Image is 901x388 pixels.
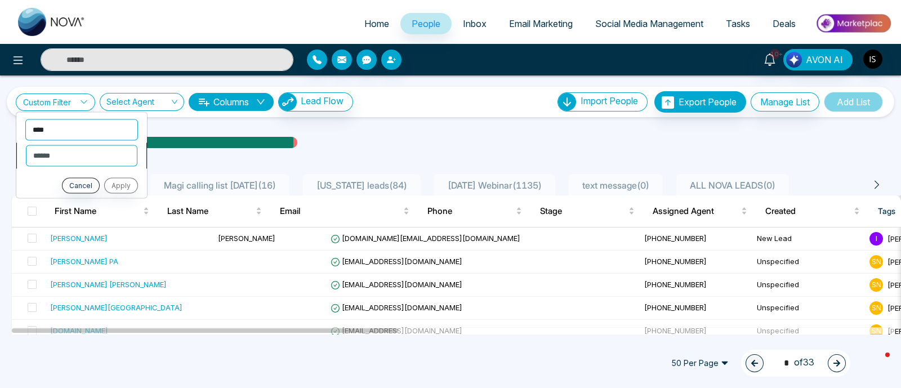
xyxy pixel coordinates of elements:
[770,49,780,59] span: 10+
[50,302,182,313] div: [PERSON_NAME][GEOGRAPHIC_DATA]
[353,13,400,34] a: Home
[644,257,707,266] span: [PHONE_NUMBER]
[752,251,865,274] td: Unspecified
[50,256,118,267] div: [PERSON_NAME] PA
[644,280,707,289] span: [PHONE_NUMBER]
[452,13,498,34] a: Inbox
[50,233,108,244] div: [PERSON_NAME]
[756,195,869,227] th: Created
[218,234,275,243] span: [PERSON_NAME]
[806,53,843,66] span: AVON AI
[331,257,462,266] span: [EMAIL_ADDRESS][DOMAIN_NAME]
[813,11,894,36] img: Market-place.gif
[46,195,158,227] th: First Name
[158,195,271,227] th: Last Name
[765,204,851,218] span: Created
[16,112,148,198] ul: Custom Filter
[783,49,853,70] button: AVON AI
[644,234,707,243] span: [PHONE_NUMBER]
[540,204,626,218] span: Stage
[581,95,638,106] span: Import People
[752,274,865,297] td: Unspecified
[773,18,796,29] span: Deals
[279,93,297,111] img: Lead Flow
[301,95,344,106] span: Lead Flow
[167,204,253,218] span: Last Name
[271,195,418,227] th: Email
[663,354,737,372] span: 50 Per Page
[679,96,737,108] span: Export People
[331,303,462,312] span: [EMAIL_ADDRESS][DOMAIN_NAME]
[50,325,108,336] div: [DOMAIN_NAME]
[756,49,783,69] a: 10+
[531,195,644,227] th: Stage
[863,50,882,69] img: User Avatar
[578,180,654,191] span: text message ( 0 )
[869,255,883,269] span: S N
[189,93,274,111] button: Columnsdown
[644,326,707,335] span: [PHONE_NUMBER]
[715,13,761,34] a: Tasks
[863,350,890,377] iframe: Intercom live chat
[331,326,462,335] span: [EMAIL_ADDRESS][DOMAIN_NAME]
[62,177,100,193] button: Cancel
[16,93,95,111] a: Custom Filter
[331,280,462,289] span: [EMAIL_ADDRESS][DOMAIN_NAME]
[278,92,353,112] button: Lead Flow
[400,13,452,34] a: People
[595,18,703,29] span: Social Media Management
[644,195,756,227] th: Assigned Agent
[685,180,780,191] span: ALL NOVA LEADS ( 0 )
[312,180,412,191] span: [US_STATE] leads ( 84 )
[331,234,520,243] span: [DOMAIN_NAME][EMAIL_ADDRESS][DOMAIN_NAME]
[644,303,707,312] span: [PHONE_NUMBER]
[584,13,715,34] a: Social Media Management
[18,8,86,36] img: Nova CRM Logo
[256,97,265,106] span: down
[50,279,167,290] div: [PERSON_NAME] [PERSON_NAME]
[654,91,746,113] button: Export People
[752,228,865,251] td: New Lead
[498,13,584,34] a: Email Marketing
[443,180,546,191] span: [DATE] Webinar ( 1135 )
[869,278,883,292] span: S N
[869,301,883,315] span: S N
[751,92,819,112] button: Manage List
[427,204,514,218] span: Phone
[786,52,802,68] img: Lead Flow
[777,355,814,371] span: of 33
[159,180,280,191] span: Magi calling list [DATE] ( 16 )
[463,18,487,29] span: Inbox
[752,320,865,343] td: Unspecified
[364,18,389,29] span: Home
[509,18,573,29] span: Email Marketing
[869,324,883,338] span: S N
[418,195,531,227] th: Phone
[55,204,141,218] span: First Name
[412,18,440,29] span: People
[653,204,739,218] span: Assigned Agent
[869,232,883,246] span: I
[274,92,353,112] a: Lead FlowLead Flow
[280,204,401,218] span: Email
[726,18,750,29] span: Tasks
[752,297,865,320] td: Unspecified
[761,13,807,34] a: Deals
